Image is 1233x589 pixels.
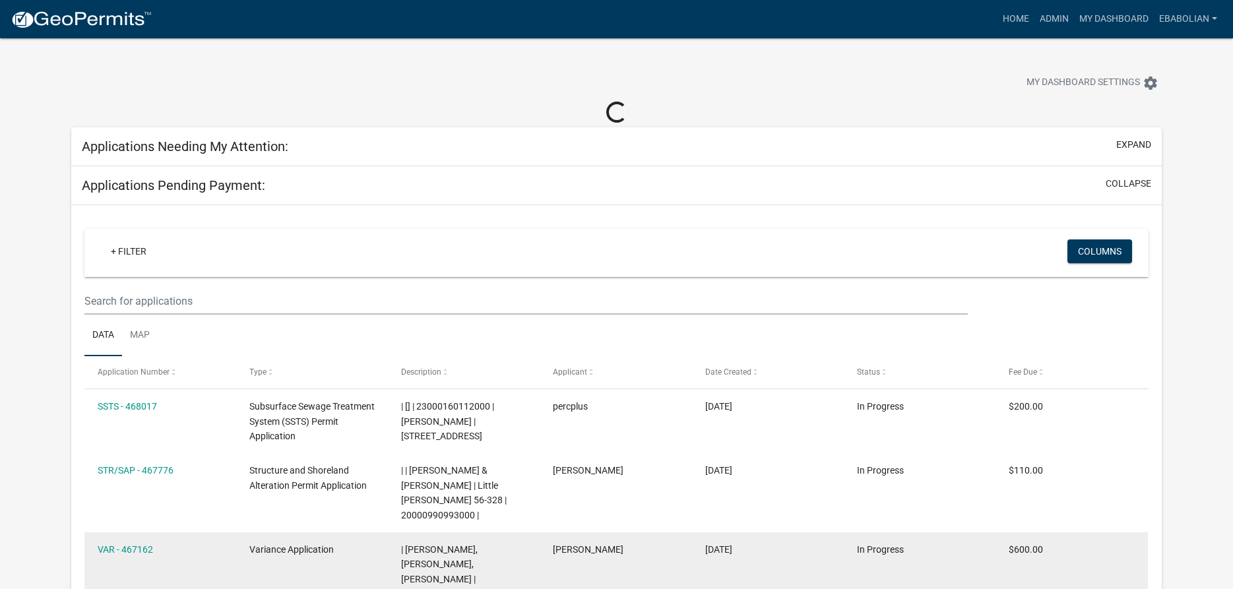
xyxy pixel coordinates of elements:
[82,177,265,193] h5: Applications Pending Payment:
[122,315,158,357] a: Map
[249,401,375,442] span: Subsurface Sewage Treatment System (SSTS) Permit Application
[1067,239,1132,263] button: Columns
[84,288,967,315] input: Search for applications
[844,356,996,388] datatable-header-cell: Status
[401,367,441,377] span: Description
[705,465,732,476] span: 08/22/2025
[1154,7,1222,32] a: ebabolian
[857,544,904,555] span: In Progress
[389,356,540,388] datatable-header-cell: Description
[857,465,904,476] span: In Progress
[705,367,751,377] span: Date Created
[705,544,732,555] span: 08/21/2025
[1016,70,1169,96] button: My Dashboard Settingssettings
[1009,465,1043,476] span: $110.00
[996,356,1148,388] datatable-header-cell: Fee Due
[401,401,494,442] span: | [] | 23000160112000 | HOLLY DOWNING | 54684 CO HWY 40
[705,401,732,412] span: 08/22/2025
[857,367,880,377] span: Status
[1034,7,1074,32] a: Admin
[1027,75,1140,91] span: My Dashboard Settings
[84,315,122,357] a: Data
[249,367,267,377] span: Type
[98,367,170,377] span: Application Number
[249,465,367,491] span: Structure and Shoreland Alteration Permit Application
[1143,75,1158,91] i: settings
[1009,401,1043,412] span: $200.00
[1074,7,1154,32] a: My Dashboard
[82,139,288,154] h5: Applications Needing My Attention:
[997,7,1034,32] a: Home
[553,544,623,555] span: nicholas grabow
[98,544,153,555] a: VAR - 467162
[249,544,334,555] span: Variance Application
[100,239,157,263] a: + Filter
[553,401,588,412] span: percplus
[84,356,236,388] datatable-header-cell: Application Number
[237,356,389,388] datatable-header-cell: Type
[98,401,157,412] a: SSTS - 468017
[1009,544,1043,555] span: $600.00
[98,465,174,476] a: STR/SAP - 467776
[1009,367,1037,377] span: Fee Due
[553,465,623,476] span: Barbara Strand
[401,465,507,520] span: | | RONALD & BARBARA STRAND TST | Little McDonald 56-328 | 20000990993000 |
[540,356,692,388] datatable-header-cell: Applicant
[1106,177,1151,191] button: collapse
[857,401,904,412] span: In Progress
[693,356,844,388] datatable-header-cell: Date Created
[1116,138,1151,152] button: expand
[553,367,587,377] span: Applicant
